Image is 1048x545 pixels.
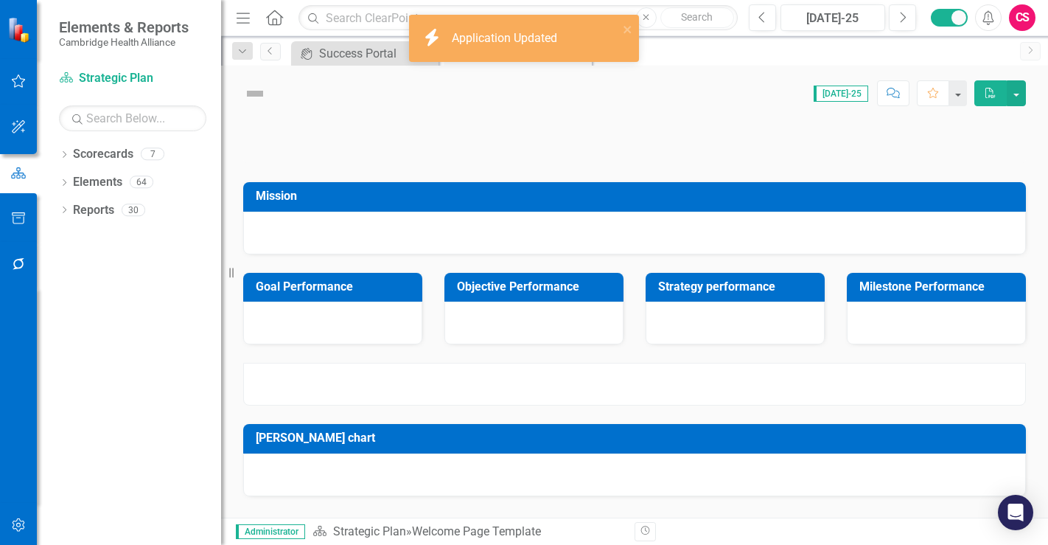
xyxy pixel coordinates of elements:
div: Welcome Page Template [412,524,541,538]
a: Elements [73,174,122,191]
button: close [623,21,633,38]
img: ClearPoint Strategy [7,17,33,43]
a: Reports [73,202,114,219]
div: 64 [130,176,153,189]
a: Strategic Plan [59,70,206,87]
div: Success Portal [319,44,416,63]
a: Success Portal [295,44,416,63]
span: Search [681,11,713,23]
h3: Objective Performance [457,280,616,294]
div: [DATE]-25 [786,10,880,27]
input: Search Below... [59,105,206,131]
h3: Mission [256,190,1019,203]
div: Open Intercom Messenger [998,495,1033,530]
span: Elements & Reports [59,18,189,36]
a: Strategic Plan [333,524,406,538]
input: Search ClearPoint... [298,5,738,31]
div: » [312,524,623,541]
a: Scorecards [73,146,133,163]
div: 30 [122,204,145,216]
button: CS [1009,4,1035,31]
div: Application Updated [452,30,561,47]
img: Not Defined [243,82,267,105]
h3: Goal Performance [256,280,415,294]
h3: [PERSON_NAME] chart [256,431,1019,445]
h3: Milestone Performance [859,280,1019,294]
small: Cambridge Health Alliance [59,36,189,48]
div: 7 [141,148,164,161]
span: Administrator [236,524,305,539]
span: [DATE]-25 [814,86,868,102]
button: Search [660,7,734,28]
button: [DATE]-25 [780,4,885,31]
h3: Strategy performance [658,280,817,294]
